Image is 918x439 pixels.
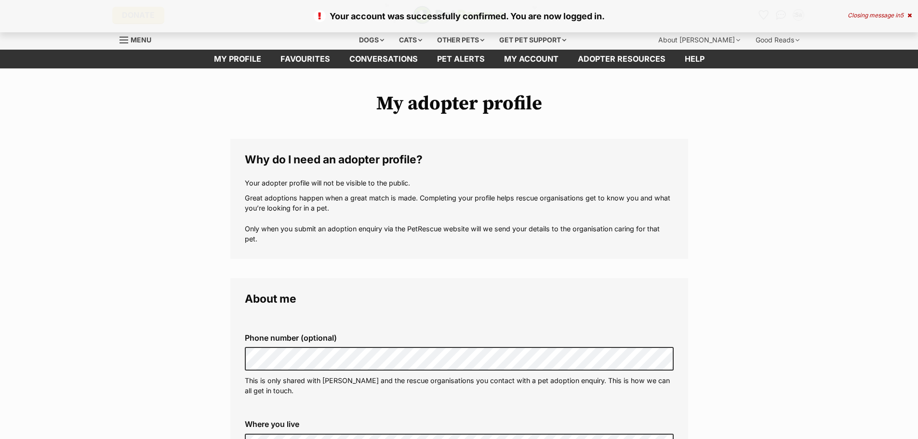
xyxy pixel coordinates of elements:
[245,153,674,166] legend: Why do I need an adopter profile?
[340,50,427,68] a: conversations
[204,50,271,68] a: My profile
[494,50,568,68] a: My account
[245,293,674,305] legend: About me
[131,36,151,44] span: Menu
[245,333,674,342] label: Phone number (optional)
[245,420,674,428] label: Where you live
[271,50,340,68] a: Favourites
[749,30,806,50] div: Good Reads
[245,375,674,396] p: This is only shared with [PERSON_NAME] and the rescue organisations you contact with a pet adopti...
[230,139,688,259] fieldset: Why do I need an adopter profile?
[492,30,573,50] div: Get pet support
[245,193,674,244] p: Great adoptions happen when a great match is made. Completing your profile helps rescue organisat...
[427,50,494,68] a: Pet alerts
[352,30,391,50] div: Dogs
[568,50,675,68] a: Adopter resources
[675,50,714,68] a: Help
[430,30,491,50] div: Other pets
[245,178,674,188] p: Your adopter profile will not be visible to the public.
[392,30,429,50] div: Cats
[652,30,747,50] div: About [PERSON_NAME]
[230,93,688,115] h1: My adopter profile
[120,30,158,48] a: Menu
